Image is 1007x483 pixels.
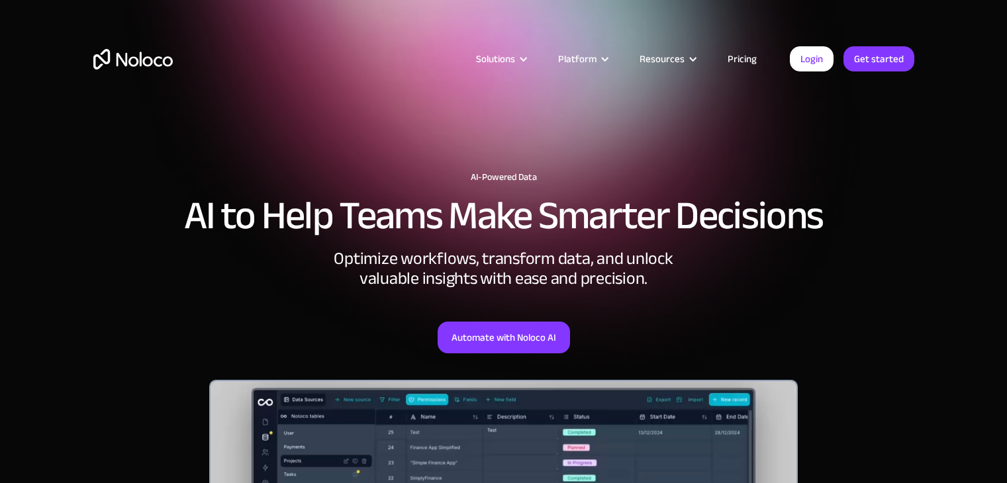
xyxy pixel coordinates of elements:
a: home [93,49,173,69]
div: Solutions [476,50,515,67]
a: Automate with Noloco AI [438,322,570,353]
div: Solutions [459,50,542,67]
div: Platform [542,50,623,67]
a: Login [790,46,834,71]
div: Platform [558,50,597,67]
div: Optimize workflows, transform data, and unlock valuable insights with ease and precision. [305,249,702,288]
h2: AI to Help Teams Make Smarter Decisions [93,196,914,236]
a: Pricing [711,50,773,67]
div: Resources [640,50,685,67]
a: Get started [843,46,914,71]
div: Resources [623,50,711,67]
h1: AI-Powered Data [93,172,914,183]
